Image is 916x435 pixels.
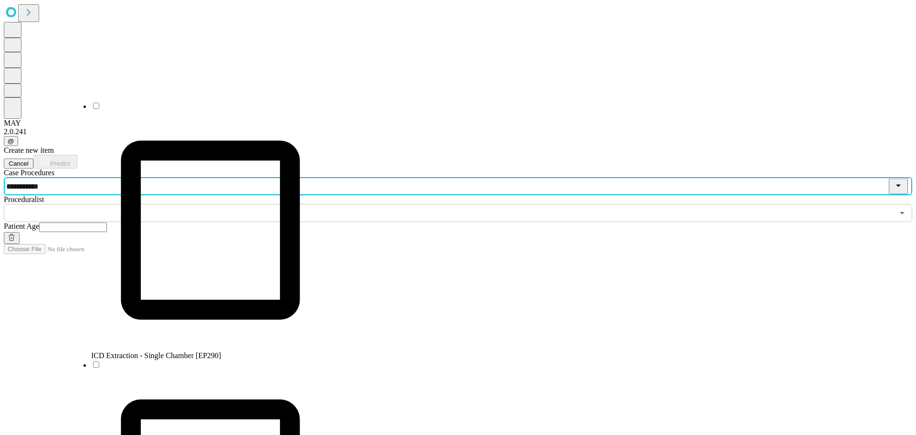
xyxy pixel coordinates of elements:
[4,119,912,127] div: MAY
[889,179,908,194] button: Close
[8,138,14,145] span: @
[4,169,54,177] span: Scheduled Procedure
[4,195,44,203] span: Proceduralist
[50,160,70,167] span: Predict
[4,146,54,154] span: Create new item
[4,136,18,146] button: @
[9,160,29,167] span: Cancel
[895,206,909,220] button: Open
[91,351,221,360] span: ICD Extraction - Single Chamber [EP290]
[33,155,77,169] button: Predict
[4,222,39,230] span: Patient Age
[4,159,33,169] button: Cancel
[4,127,912,136] div: 2.0.241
